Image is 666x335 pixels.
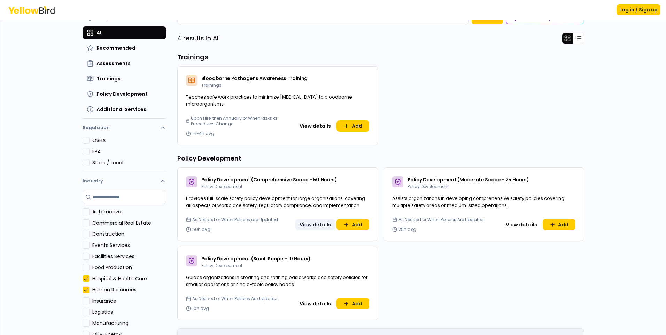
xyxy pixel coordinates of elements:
label: Logistics [92,309,166,315]
button: All [83,26,166,39]
span: Upon Hire, then Annually or When Risks or Procedures Change [191,116,292,127]
h3: Policy Development [177,154,584,163]
label: Insurance [92,297,166,304]
label: Manufacturing [92,320,166,327]
button: View details [502,219,541,230]
span: Trainings [96,75,121,82]
label: Events Services [92,242,166,249]
button: Policy Development [83,88,166,100]
span: Policy Development [96,91,148,98]
button: View details [295,298,335,309]
span: All [96,29,103,36]
span: Assists organizations in developing comprehensive safety policies covering multiple safety areas ... [392,195,564,209]
span: Policy Development [201,184,242,189]
button: Regulation [83,122,166,137]
button: Add [336,298,369,309]
span: Additional Services [96,106,146,113]
span: 25h avg [398,227,416,232]
button: Log in / Sign up [617,4,660,15]
span: Bloodborne Pathogens Awareness Training [201,75,308,82]
button: Add [336,219,369,230]
h3: Trainings [177,52,584,62]
label: Facilities Services [92,253,166,260]
span: As Needed or When Policies are Updated [192,217,278,223]
span: Trainings [201,82,222,88]
span: Policy Development [201,263,242,268]
span: Teaches safe work practices to minimize [MEDICAL_DATA] to bloodborne microorganisms. [186,94,352,107]
button: Additional Services [83,103,166,116]
button: Trainings [83,72,166,85]
p: 4 results in All [177,33,220,43]
label: Hospital & Health Care [92,275,166,282]
label: Commercial Real Estate [92,219,166,226]
label: EPA [92,148,166,155]
label: Automotive [92,208,166,215]
span: Policy Development (Moderate Scope - 25 Hours) [408,176,529,183]
span: Policy Development (Small Scope - 10 Hours) [201,255,311,262]
button: View details [295,120,335,132]
span: 10h avg [192,306,209,311]
label: Construction [92,231,166,237]
button: Add [543,219,575,230]
label: Human Resources [92,286,166,293]
span: Policy Development (Comprehensive Scope - 50 Hours) [201,176,337,183]
label: State / Local [92,159,166,166]
button: View details [295,219,335,230]
label: OSHA [92,137,166,144]
div: Regulation [83,137,166,172]
button: Assessments [83,57,166,70]
button: Add [336,120,369,132]
span: Provides full-scale safety policy development for large organizations, covering all aspects of wo... [186,195,365,215]
label: Food Production [92,264,166,271]
span: As Needed or When Policies Are Updated [398,217,484,223]
span: Recommended [96,45,135,52]
span: 50h avg [192,227,210,232]
span: 1h-4h avg [192,131,214,137]
span: Guides organizations in creating and refining basic workplace safety policies for smaller operati... [186,274,368,288]
button: Industry [83,172,166,190]
span: Policy Development [408,184,449,189]
span: Assessments [96,60,131,67]
button: Recommended [83,42,166,54]
span: As Needed or When Policies Are Updated [192,296,278,302]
